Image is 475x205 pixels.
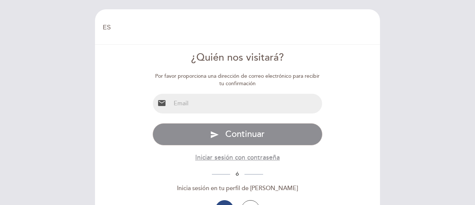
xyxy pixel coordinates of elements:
[153,123,323,145] button: send Continuar
[157,99,166,108] i: email
[195,153,280,162] button: Iniciar sesión con contraseña
[171,94,322,113] input: Email
[153,51,323,65] div: ¿Quién nos visitará?
[225,129,265,140] span: Continuar
[230,171,245,177] span: ó
[153,73,323,87] div: Por favor proporciona una dirección de correo electrónico para recibir tu confirmación
[210,130,219,139] i: send
[153,184,323,193] div: Inicia sesión en tu perfil de [PERSON_NAME]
